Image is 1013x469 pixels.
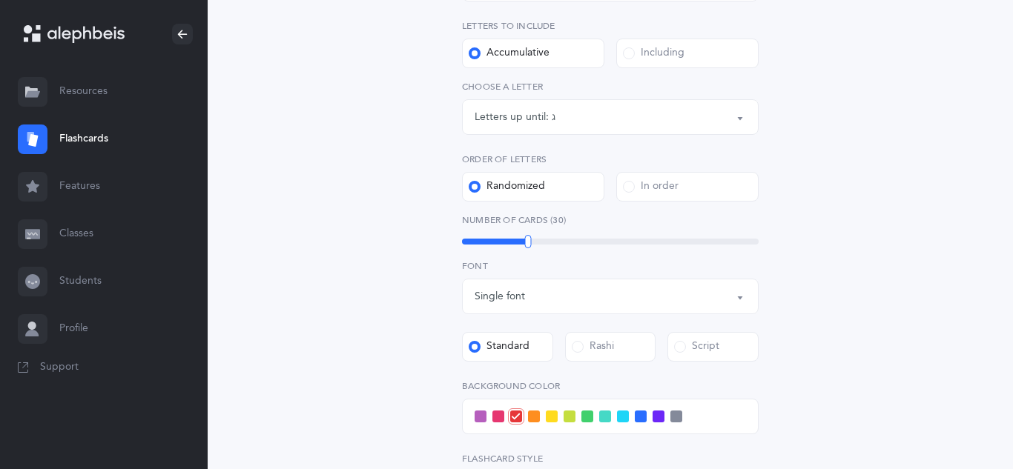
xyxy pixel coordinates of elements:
[462,279,759,314] button: Single font
[462,259,759,273] label: Font
[475,289,525,305] div: Single font
[469,46,550,61] div: Accumulative
[552,110,555,125] div: ג
[462,153,759,166] label: Order of letters
[475,110,552,125] div: Letters up until:
[462,19,759,33] label: Letters to include
[674,339,719,354] div: Script
[469,339,529,354] div: Standard
[623,46,684,61] div: Including
[469,179,545,194] div: Randomized
[462,80,759,93] label: Choose a letter
[462,379,759,393] label: Background color
[40,360,79,375] span: Support
[462,99,759,135] button: ג
[623,179,679,194] div: In order
[462,213,759,227] label: Number of Cards (30)
[572,339,614,354] div: Rashi
[462,452,759,465] label: Flashcard Style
